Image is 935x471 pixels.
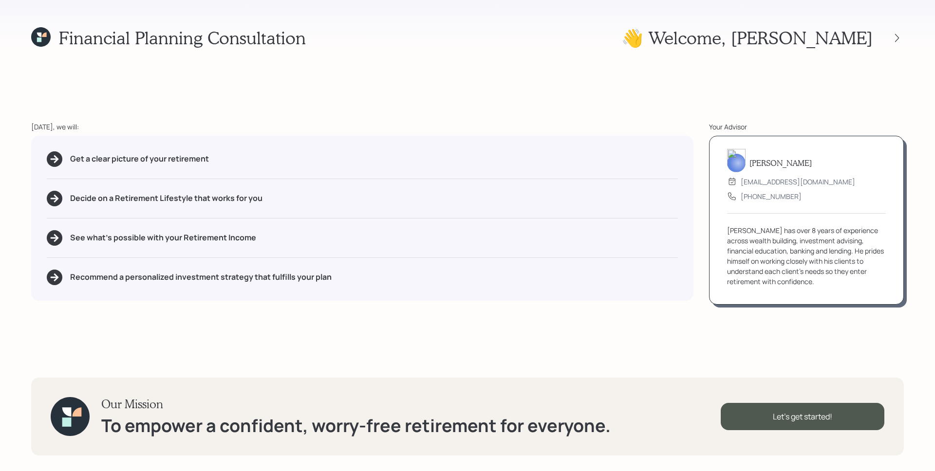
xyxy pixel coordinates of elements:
h5: Recommend a personalized investment strategy that fulfills your plan [70,272,332,282]
h5: See what's possible with your Retirement Income [70,233,256,242]
div: [DATE], we will: [31,122,693,132]
h1: To empower a confident, worry-free retirement for everyone. [101,415,611,436]
h5: Get a clear picture of your retirement [70,154,209,163]
h1: 👋 Welcome , [PERSON_NAME] [621,27,873,48]
h5: [PERSON_NAME] [749,158,812,167]
div: [PERSON_NAME] has over 8 years of experience across wealth building, investment advising, financi... [727,225,886,287]
div: [EMAIL_ADDRESS][DOMAIN_NAME] [741,177,855,187]
h1: Financial Planning Consultation [58,27,306,48]
img: james-distasi-headshot.png [727,149,746,172]
h5: Decide on a Retirement Lifestyle that works for you [70,194,262,203]
div: Your Advisor [709,122,904,132]
div: Let's get started! [721,403,884,430]
div: [PHONE_NUMBER] [741,191,802,201]
h3: Our Mission [101,397,611,411]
